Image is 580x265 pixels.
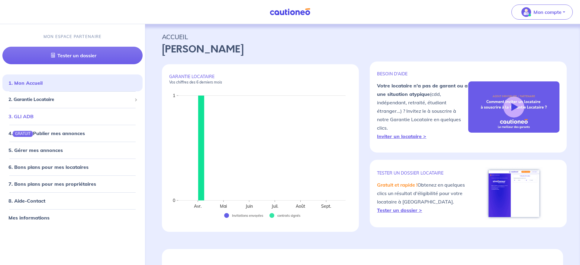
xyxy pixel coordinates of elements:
[485,167,543,220] img: simulateur.png
[8,215,50,221] a: Mes informations
[468,81,559,133] img: video-gli-new-none.jpg
[2,212,143,224] div: Mes informations
[2,178,143,190] div: 7. Bons plans pour mes propriétaires
[321,203,331,209] text: Sept.
[2,94,143,106] div: 2. Garantie Locataire
[2,77,143,89] div: 1. Mon Accueil
[377,207,422,213] a: Tester un dossier >
[511,5,573,20] button: illu_account_valid_menu.svgMon compte
[2,47,143,64] a: Tester un dossier
[162,42,563,57] p: [PERSON_NAME]
[194,203,202,209] text: Avr.
[173,198,175,203] text: 0
[377,170,468,176] p: TESTER un dossier locataire
[8,181,96,187] a: 7. Bons plans pour mes propriétaires
[245,203,253,209] text: Juin
[377,83,468,97] strong: Votre locataire n'a pas de garant ou a une situation atypique
[8,80,43,86] a: 1. Mon Accueil
[8,198,45,204] a: 8. Aide-Contact
[377,133,426,139] a: Inviter un locataire >
[377,81,468,140] p: (cdd, indépendant, retraité, étudiant étranger...) ? Invitez le à souscrire à notre Garantie Loca...
[173,93,175,98] text: 1
[2,161,143,173] div: 6. Bons plans pour mes locataires
[8,147,63,153] a: 5. Gérer mes annonces
[8,96,132,103] span: 2. Garantie Locataire
[377,71,468,77] p: BESOIN D'AIDE
[271,203,278,209] text: Juil.
[43,34,102,39] p: MON ESPACE PARTENAIRE
[296,203,305,209] text: Août
[8,113,34,119] a: 3. GLI ADB
[267,8,313,16] img: Cautioneo
[2,144,143,156] div: 5. Gérer mes annonces
[521,7,531,17] img: illu_account_valid_menu.svg
[377,182,417,188] em: Gratuit et rapide !
[162,31,563,42] p: ACCUEIL
[220,203,227,209] text: Mai
[2,110,143,122] div: 3. GLI ADB
[2,195,143,207] div: 8. Aide-Contact
[533,8,562,16] p: Mon compte
[169,74,352,85] p: GARANTIE LOCATAIRE
[8,130,85,136] a: 4.GRATUITPublier mes annonces
[8,164,89,170] a: 6. Bons plans pour mes locataires
[169,80,222,84] em: Vos chiffres des 6 derniers mois
[377,181,468,214] p: Obtenez en quelques clics un résultat d'éligibilité pour votre locataire à [GEOGRAPHIC_DATA].
[2,127,143,139] div: 4.GRATUITPublier mes annonces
